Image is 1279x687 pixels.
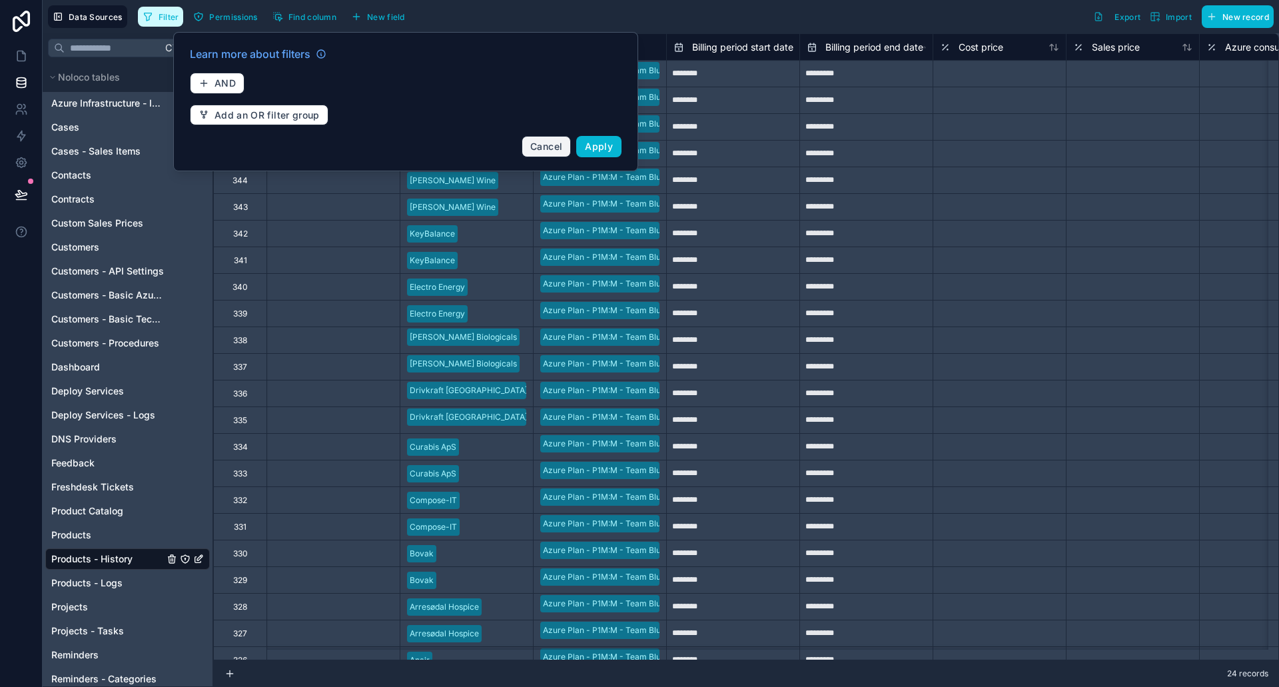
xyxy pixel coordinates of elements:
[233,575,247,586] div: 329
[1145,5,1196,28] button: Import
[410,654,430,666] div: Apair
[233,602,247,612] div: 328
[190,46,326,62] a: Learn more about filters
[543,198,665,210] div: Azure Plan - P1M:M - Team Blue
[1088,5,1145,28] button: Export
[214,109,320,121] span: Add an OR filter group
[543,598,665,610] div: Azure Plan - P1M:M - Team Blue
[232,282,248,293] div: 340
[543,518,665,530] div: Azure Plan - P1M:M - Team Blue
[190,105,328,126] button: Add an OR filter group
[233,202,248,213] div: 343
[189,7,262,27] button: Permissions
[576,136,622,157] button: Apply
[1196,5,1274,28] a: New record
[1222,12,1269,22] span: New record
[190,46,310,62] span: Learn more about filters
[234,522,246,532] div: 331
[410,201,496,213] div: [PERSON_NAME] Wine
[410,574,434,586] div: Bovak
[543,651,665,663] div: Azure Plan - P1M:M - Team Blue
[410,548,434,560] div: Bovak
[159,12,179,22] span: Filter
[1092,41,1140,54] span: Sales price
[410,441,456,453] div: Curabis ApS
[410,358,517,370] div: [PERSON_NAME] Biologicals
[1166,12,1192,22] span: Import
[233,548,248,559] div: 330
[410,628,479,640] div: Arresødal Hospice
[233,335,247,346] div: 338
[959,41,1003,54] span: Cost price
[543,384,665,396] div: Azure Plan - P1M:M - Team Blue
[232,175,248,186] div: 344
[692,41,793,54] span: Billing period start date
[410,468,456,480] div: Curabis ApS
[233,415,247,426] div: 335
[543,438,665,450] div: Azure Plan - P1M:M - Team Blue
[209,12,257,22] span: Permissions
[410,308,465,320] div: Electro Energy
[543,411,665,423] div: Azure Plan - P1M:M - Team Blue
[233,362,247,372] div: 337
[410,521,457,533] div: Compose-IT
[69,12,123,22] span: Data Sources
[410,255,455,267] div: KeyBalance
[233,655,247,666] div: 326
[410,228,455,240] div: KeyBalance
[543,251,665,263] div: Azure Plan - P1M:M - Team Blue
[189,7,267,27] a: Permissions
[164,39,191,56] span: Ctrl
[410,175,496,187] div: [PERSON_NAME] Wine
[233,442,248,452] div: 334
[543,331,665,343] div: Azure Plan - P1M:M - Team Blue
[234,255,247,266] div: 341
[585,141,613,152] span: Apply
[410,384,528,396] div: Drivkraft [GEOGRAPHIC_DATA]
[543,278,665,290] div: Azure Plan - P1M:M - Team Blue
[522,136,571,157] button: Cancel
[268,7,341,27] button: Find column
[233,628,247,639] div: 327
[543,358,665,370] div: Azure Plan - P1M:M - Team Blue
[1114,12,1140,22] span: Export
[543,305,665,317] div: Azure Plan - P1M:M - Team Blue
[233,495,247,506] div: 332
[233,229,248,239] div: 342
[543,571,665,583] div: Azure Plan - P1M:M - Team Blue
[1202,5,1274,28] button: New record
[410,601,479,613] div: Arresødal Hospice
[543,171,665,183] div: Azure Plan - P1M:M - Team Blue
[825,41,923,54] span: Billing period end date
[543,624,665,636] div: Azure Plan - P1M:M - Team Blue
[367,12,405,22] span: New field
[288,12,336,22] span: Find column
[543,225,665,237] div: Azure Plan - P1M:M - Team Blue
[530,141,562,152] span: Cancel
[543,544,665,556] div: Azure Plan - P1M:M - Team Blue
[233,309,247,319] div: 339
[346,7,410,27] button: New field
[48,5,127,28] button: Data Sources
[190,73,244,94] button: AND
[233,468,247,479] div: 333
[410,494,457,506] div: Compose-IT
[410,331,517,343] div: [PERSON_NAME] Biologicals
[543,491,665,503] div: Azure Plan - P1M:M - Team Blue
[410,281,465,293] div: Electro Energy
[410,411,528,423] div: Drivkraft [GEOGRAPHIC_DATA]
[1227,668,1268,679] span: 24 records
[233,388,247,399] div: 336
[214,77,236,89] span: AND
[138,7,184,27] button: Filter
[543,464,665,476] div: Azure Plan - P1M:M - Team Blue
